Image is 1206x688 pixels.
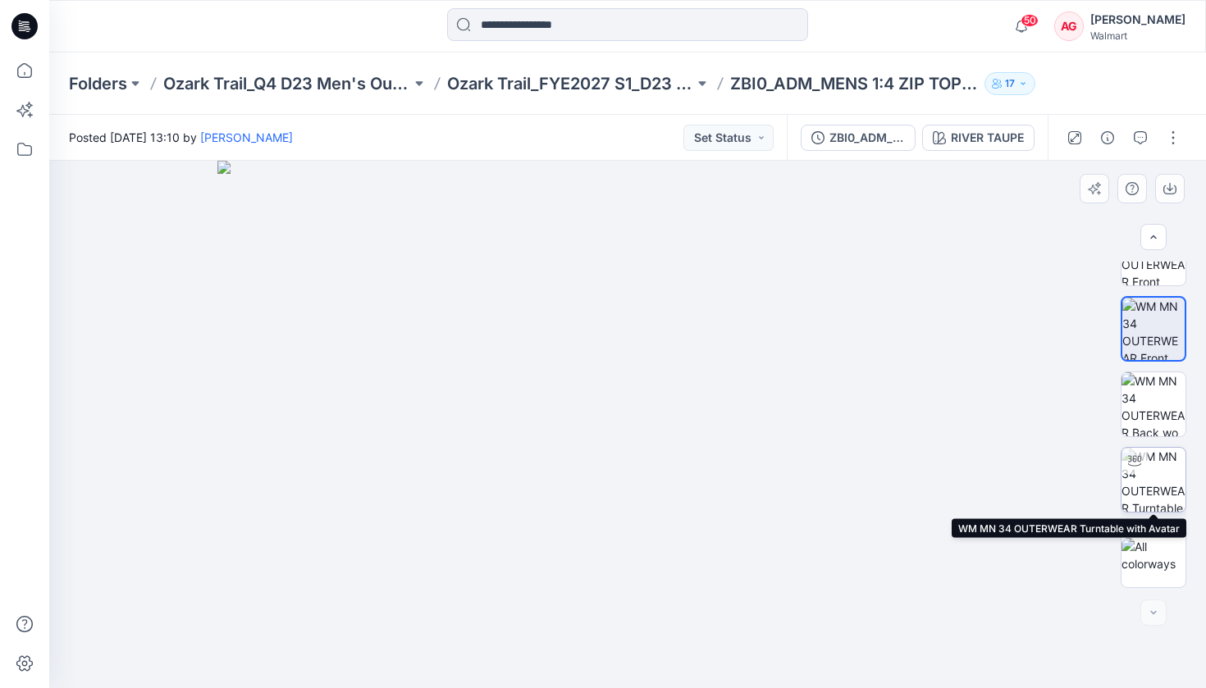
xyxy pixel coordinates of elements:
[801,125,916,151] button: ZBI0_ADM_MENS 14 ZIP TOP_OPTION 1
[1005,75,1015,93] p: 17
[1121,538,1185,572] img: All colorways
[447,72,695,95] a: Ozark Trail_FYE2027 S1_D23 Men's Outdoor - Q4
[200,130,293,144] a: [PERSON_NAME]
[829,129,905,147] div: ZBI0_ADM_MENS 14 ZIP TOP_OPTION 1
[163,72,411,95] a: Ozark Trail_Q4 D23 Men's Outdoor
[1122,298,1185,360] img: WM MN 34 OUTERWEAR Front wo Avatar
[1021,14,1039,27] span: 50
[1090,30,1185,42] div: Walmart
[69,72,127,95] a: Folders
[1094,125,1121,151] button: Details
[1121,372,1185,436] img: WM MN 34 OUTERWEAR Back wo Avatar
[217,161,1038,688] img: eyJhbGciOiJIUzI1NiIsImtpZCI6IjAiLCJzbHQiOiJzZXMiLCJ0eXAiOiJKV1QifQ.eyJkYXRhIjp7InR5cGUiOiJzdG9yYW...
[922,125,1035,151] button: RIVER TAUPE
[1121,448,1185,512] img: WM MN 34 OUTERWEAR Turntable with Avatar
[730,72,978,95] p: ZBI0_ADM_MENS 1:4 ZIP TOP_OPTION 1
[69,129,293,146] span: Posted [DATE] 13:10 by
[1090,10,1185,30] div: [PERSON_NAME]
[951,129,1024,147] div: RIVER TAUPE
[984,72,1035,95] button: 17
[1054,11,1084,41] div: AG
